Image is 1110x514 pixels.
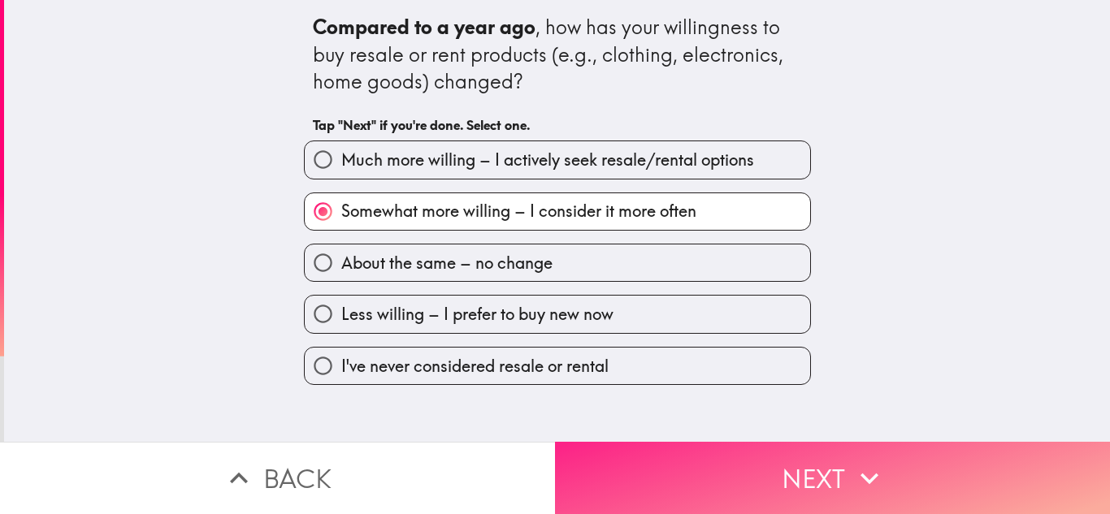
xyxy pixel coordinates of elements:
[305,193,810,230] button: Somewhat more willing – I consider it more often
[305,141,810,178] button: Much more willing – I actively seek resale/rental options
[341,303,614,326] span: Less willing – I prefer to buy new now
[341,200,696,222] span: Somewhat more willing – I consider it more often
[313,15,535,39] b: Compared to a year ago
[341,355,609,378] span: I've never considered resale or rental
[341,149,754,171] span: Much more willing – I actively seek resale/rental options
[313,14,802,96] div: , how has your willingness to buy resale or rent products (e.g., clothing, electronics, home good...
[305,348,810,384] button: I've never considered resale or rental
[555,442,1110,514] button: Next
[341,252,553,274] span: About the same – no change
[313,116,802,134] h6: Tap "Next" if you're done. Select one.
[305,296,810,332] button: Less willing – I prefer to buy new now
[305,244,810,281] button: About the same – no change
